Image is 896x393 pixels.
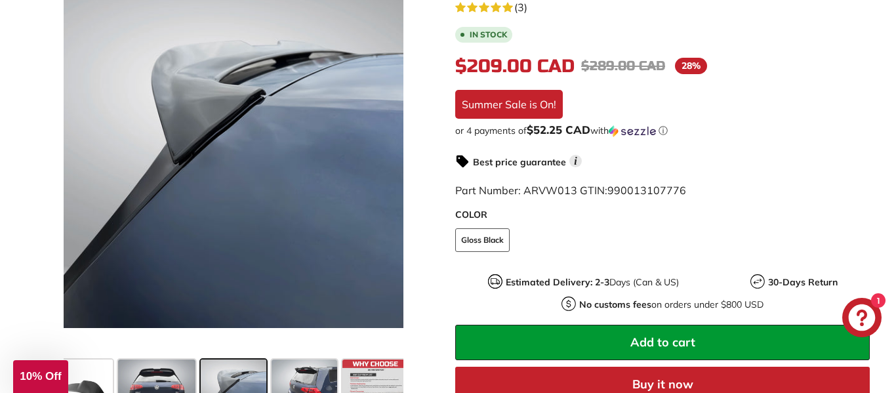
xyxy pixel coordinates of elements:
[470,31,507,39] b: In stock
[768,276,838,288] strong: 30-Days Return
[455,325,870,360] button: Add to cart
[527,123,590,136] span: $52.25 CAD
[455,184,686,197] span: Part Number: ARVW013 GTIN:
[20,370,61,383] span: 10% Off
[675,58,707,74] span: 28%
[455,55,575,77] span: $209.00 CAD
[630,335,695,350] span: Add to cart
[579,299,651,310] strong: No customs fees
[13,360,68,393] div: 10% Off
[609,125,656,137] img: Sezzle
[607,184,686,197] span: 990013107776
[455,208,870,222] label: COLOR
[579,298,764,312] p: on orders under $800 USD
[581,58,665,74] span: $289.00 CAD
[506,276,609,288] strong: Estimated Delivery: 2-3
[473,156,566,168] strong: Best price guarantee
[455,124,870,137] div: or 4 payments of with
[455,124,870,137] div: or 4 payments of$52.25 CADwithSezzle Click to learn more about Sezzle
[455,90,563,119] div: Summer Sale is On!
[569,155,582,167] span: i
[506,276,679,289] p: Days (Can & US)
[838,298,886,341] inbox-online-store-chat: Shopify online store chat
